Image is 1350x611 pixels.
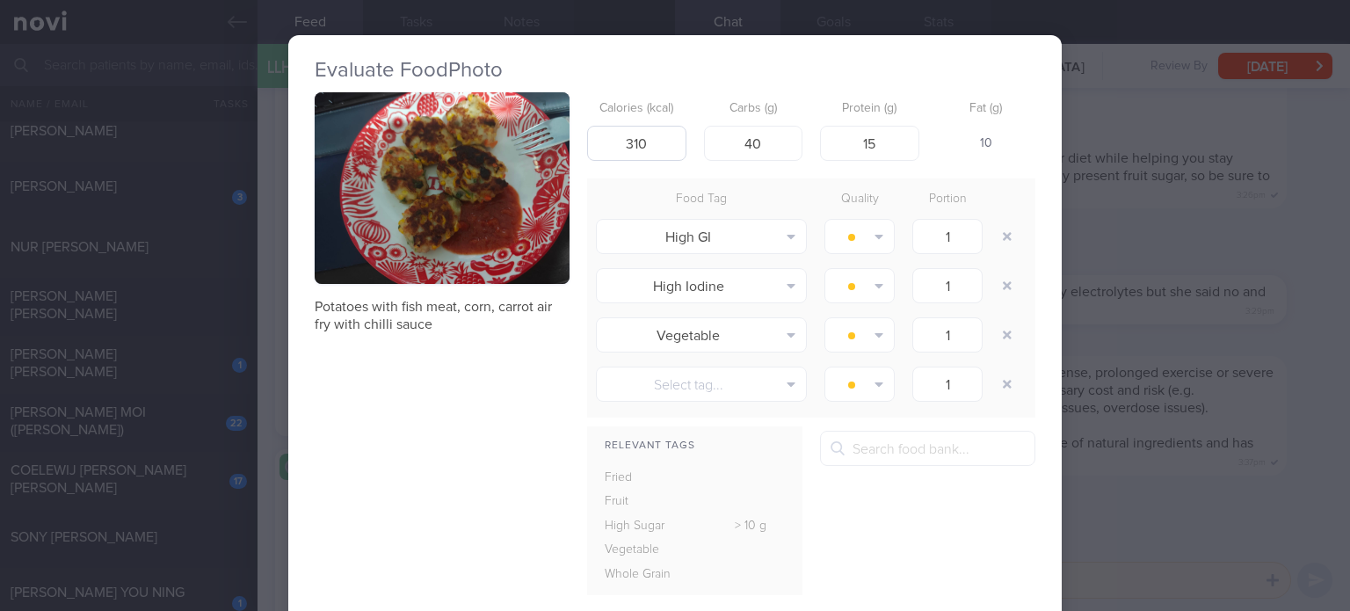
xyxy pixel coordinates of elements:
[587,538,700,563] div: Vegetable
[594,101,679,117] label: Calories (kcal)
[704,126,803,161] input: 33
[904,187,991,212] div: Portion
[587,466,700,491] div: Fried
[587,514,700,539] div: High Sugar
[816,187,904,212] div: Quality
[596,219,807,254] button: High GI
[820,126,919,161] input: 9
[700,514,803,539] div: > 10 g
[315,298,570,333] p: Potatoes with fish meat, corn, carrot air fry with chilli sauce
[937,126,1036,163] div: 10
[944,101,1029,117] label: Fat (g)
[596,367,807,402] button: Select tag...
[587,435,802,457] div: Relevant Tags
[711,101,796,117] label: Carbs (g)
[912,317,983,353] input: 1.0
[820,431,1035,466] input: Search food bank...
[587,126,686,161] input: 250
[912,268,983,303] input: 1.0
[827,101,912,117] label: Protein (g)
[912,367,983,402] input: 1.0
[596,268,807,303] button: High Iodine
[912,219,983,254] input: 1.0
[315,92,570,284] img: Potatoes with fish meat, corn, carrot air fry with chilli sauce
[596,317,807,353] button: Vegetable
[587,563,700,587] div: Whole Grain
[315,57,1035,84] h2: Evaluate Food Photo
[587,490,700,514] div: Fruit
[587,187,816,212] div: Food Tag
